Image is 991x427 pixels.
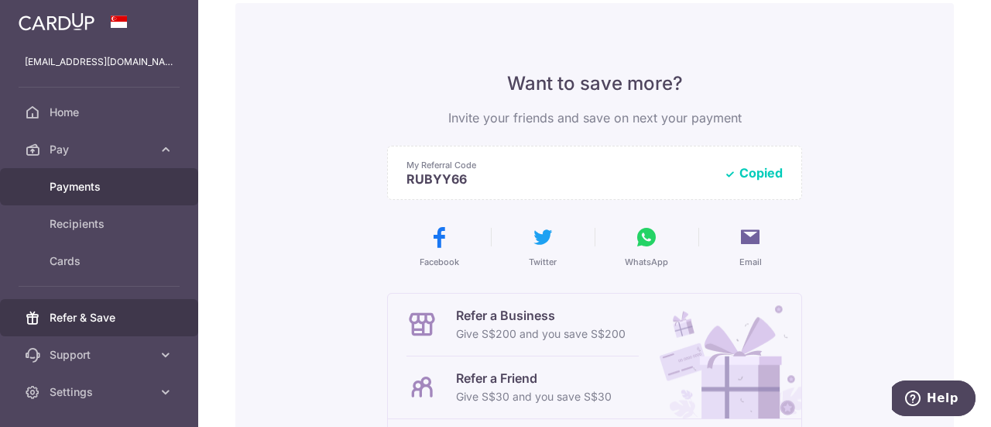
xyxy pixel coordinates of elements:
span: Recipients [50,216,152,232]
p: Refer a Friend [456,369,612,387]
p: RUBYY66 [406,171,712,187]
span: Payments [50,179,152,195]
span: WhatsApp [625,256,668,268]
button: Email [705,225,796,268]
button: Facebook [393,225,485,268]
span: Support [50,347,152,363]
span: Twitter [529,256,557,268]
button: Copied [724,165,783,181]
span: Settings [50,384,152,400]
span: Pay [50,142,152,157]
button: WhatsApp [601,225,692,268]
p: Give S$200 and you save S$200 [456,325,626,343]
p: [EMAIL_ADDRESS][DOMAIN_NAME] [25,54,173,70]
span: Help [35,11,67,25]
p: Want to save more? [387,71,802,96]
span: Facebook [420,256,459,268]
p: Refer a Business [456,306,626,325]
span: Refer & Save [50,310,152,325]
span: Cards [50,253,152,269]
img: CardUp [19,12,94,31]
p: Invite your friends and save on next your payment [387,108,802,127]
span: Email [739,256,762,268]
img: Refer [645,294,801,418]
p: My Referral Code [406,159,712,171]
iframe: Opens a widget where you can find more information [892,381,976,419]
span: Home [50,105,152,120]
button: Twitter [497,225,588,268]
p: Give S$30 and you save S$30 [456,387,612,406]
